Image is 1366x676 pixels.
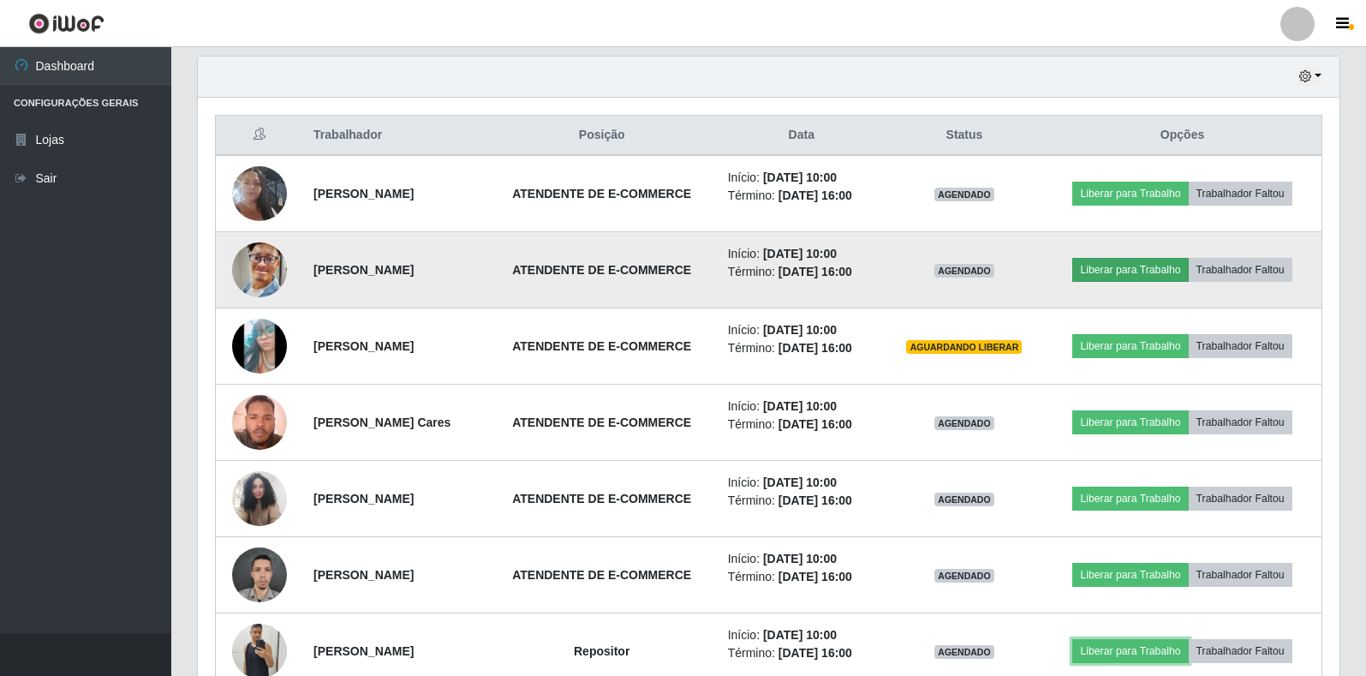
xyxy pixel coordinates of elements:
[906,340,1022,354] span: AGUARDANDO LIBERAR
[512,187,691,200] strong: ATENDENTE DE E-COMMERCE
[232,285,287,407] img: 1755380382994.jpeg
[574,644,629,658] strong: Repositor
[728,187,875,205] li: Término:
[232,386,287,458] img: 1756383834375.jpeg
[28,13,104,34] img: CoreUI Logo
[778,494,852,507] time: [DATE] 16:00
[934,188,994,201] span: AGENDADO
[313,339,414,353] strong: [PERSON_NAME]
[763,399,837,413] time: [DATE] 10:00
[1189,182,1292,206] button: Trabalhador Faltou
[313,263,414,277] strong: [PERSON_NAME]
[1072,410,1188,434] button: Liberar para Trabalho
[512,568,691,582] strong: ATENDENTE DE E-COMMERCE
[718,116,886,156] th: Data
[728,644,875,662] li: Término:
[728,339,875,357] li: Término:
[512,416,691,429] strong: ATENDENTE DE E-COMMERCE
[313,568,414,582] strong: [PERSON_NAME]
[728,474,875,492] li: Início:
[778,265,852,278] time: [DATE] 16:00
[728,550,875,568] li: Início:
[1072,487,1188,511] button: Liberar para Trabalho
[512,263,691,277] strong: ATENDENTE DE E-COMMERCE
[778,341,852,355] time: [DATE] 16:00
[763,247,837,260] time: [DATE] 10:00
[232,145,287,242] img: 1750278821338.jpeg
[934,493,994,506] span: AGENDADO
[512,492,691,506] strong: ATENDENTE DE E-COMMERCE
[486,116,718,156] th: Posição
[934,569,994,583] span: AGENDADO
[728,321,875,339] li: Início:
[778,646,852,660] time: [DATE] 16:00
[778,417,852,431] time: [DATE] 16:00
[778,570,852,583] time: [DATE] 16:00
[763,170,837,184] time: [DATE] 10:00
[934,416,994,430] span: AGENDADO
[313,416,450,429] strong: [PERSON_NAME] Cares
[1043,116,1321,156] th: Opções
[728,169,875,187] li: Início:
[763,323,837,337] time: [DATE] 10:00
[232,538,287,611] img: 1757951342814.jpeg
[232,462,287,535] img: 1757013088043.jpeg
[763,628,837,642] time: [DATE] 10:00
[1189,639,1292,663] button: Trabalhador Faltou
[303,116,486,156] th: Trabalhador
[1072,563,1188,587] button: Liberar para Trabalho
[778,188,852,202] time: [DATE] 16:00
[728,245,875,263] li: Início:
[934,645,994,659] span: AGENDADO
[1189,487,1292,511] button: Trabalhador Faltou
[1072,334,1188,358] button: Liberar para Trabalho
[934,264,994,278] span: AGENDADO
[313,187,414,200] strong: [PERSON_NAME]
[1189,334,1292,358] button: Trabalhador Faltou
[763,552,837,565] time: [DATE] 10:00
[1072,639,1188,663] button: Liberar para Trabalho
[1072,258,1188,282] button: Liberar para Trabalho
[886,116,1043,156] th: Status
[728,492,875,510] li: Término:
[1072,182,1188,206] button: Liberar para Trabalho
[1189,563,1292,587] button: Trabalhador Faltou
[232,221,287,319] img: 1755341195126.jpeg
[313,644,414,658] strong: [PERSON_NAME]
[313,492,414,506] strong: [PERSON_NAME]
[728,626,875,644] li: Início:
[728,568,875,586] li: Término:
[1189,258,1292,282] button: Trabalhador Faltou
[728,263,875,281] li: Término:
[763,476,837,489] time: [DATE] 10:00
[728,416,875,434] li: Término:
[512,339,691,353] strong: ATENDENTE DE E-COMMERCE
[728,398,875,416] li: Início:
[1189,410,1292,434] button: Trabalhador Faltou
